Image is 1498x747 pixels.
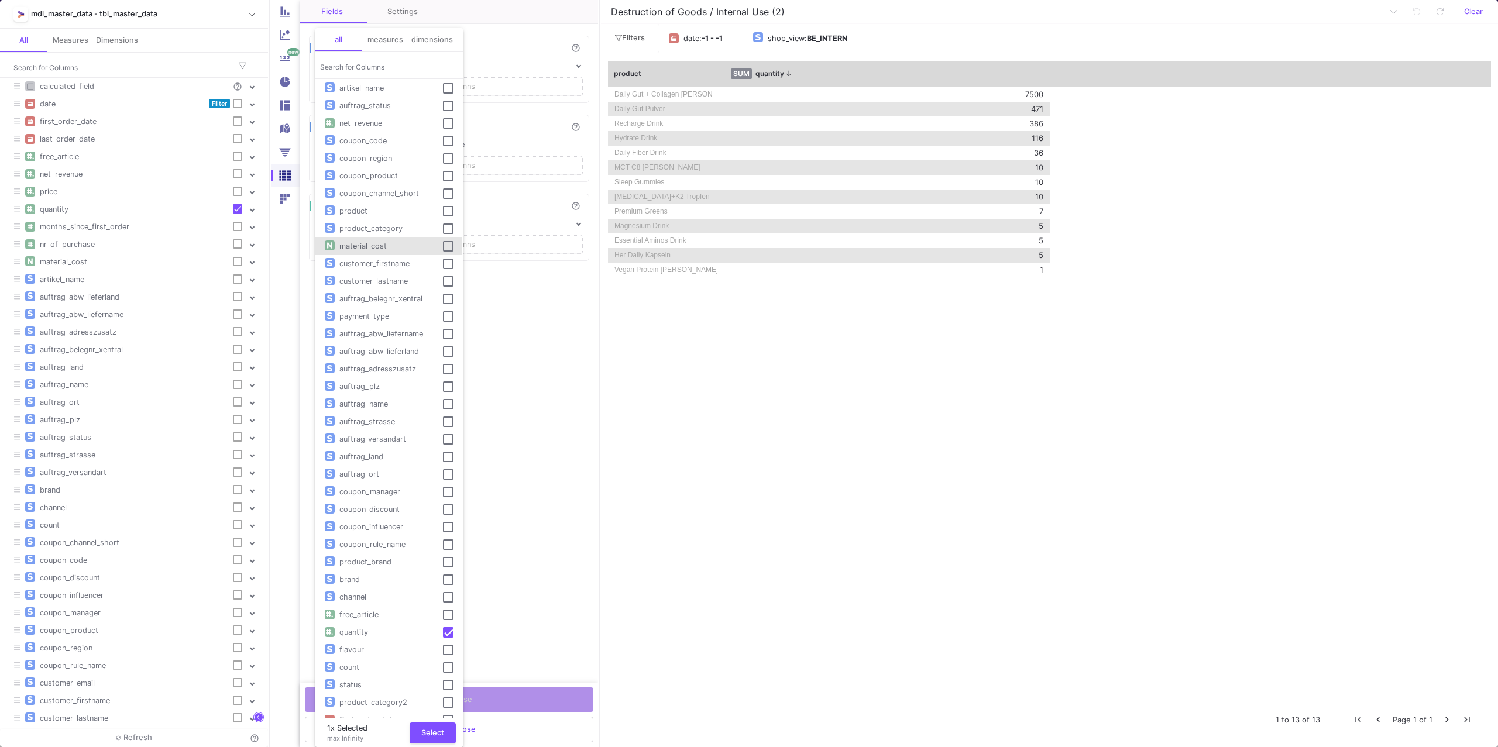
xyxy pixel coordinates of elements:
[335,84,389,92] span: artikel_name
[335,312,394,321] span: payment_type
[335,119,387,128] span: net_revenue
[335,277,413,285] span: customer_lastname
[335,329,428,338] span: auftrag_abw_liefername
[335,294,427,303] span: auftrag_belegnr_xentral
[335,698,412,707] span: product_category2
[335,628,373,636] span: quantity
[335,382,384,391] span: auftrag_plz
[335,171,403,180] span: coupon_product
[411,34,453,45] div: dimensions
[327,734,367,743] div: max Infinity
[335,575,365,584] span: brand
[335,610,383,619] span: free_article
[335,364,421,373] span: auftrag_adresszusatz
[335,435,411,443] span: auftrag_versandart
[367,34,403,45] div: measures
[335,663,364,672] span: count
[335,136,391,145] span: coupon_code
[335,259,414,268] span: customer_firstname
[335,206,372,215] span: product
[335,34,342,45] div: all
[335,154,397,163] span: coupon_region
[335,557,396,566] span: product_brand
[335,452,388,461] span: auftrag_land
[335,347,424,356] span: auftrag_abw_lieferland
[335,522,408,531] span: coupon_influencer
[335,242,391,250] span: material_cost
[335,224,407,233] span: product_category
[335,189,424,198] span: coupon_channel_short
[335,487,405,496] span: coupon_manager
[410,722,456,743] button: Select
[335,593,371,601] span: channel
[320,63,458,71] input: Search for Column Name
[335,505,404,514] span: coupon_discount
[421,728,444,737] span: Select
[335,417,400,426] span: auftrag_strasse
[335,101,396,110] span: auftrag_status
[335,470,384,479] span: auftrag_ort
[335,680,366,689] span: status
[335,645,369,654] span: flavour
[335,540,410,549] span: coupon_rule_name
[327,722,367,734] div: 1x Selected
[335,400,393,408] span: auftrag_name
[335,715,401,724] span: first_order_date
